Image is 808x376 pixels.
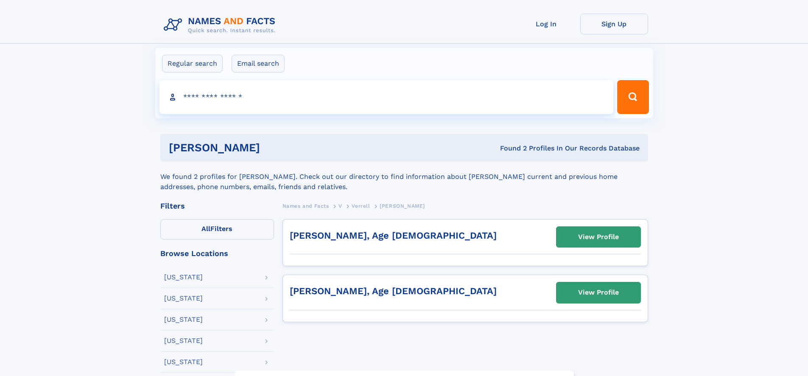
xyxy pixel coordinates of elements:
div: Found 2 Profiles In Our Records Database [380,144,640,153]
div: We found 2 profiles for [PERSON_NAME]. Check out our directory to find information about [PERSON_... [160,162,648,192]
div: Browse Locations [160,250,274,257]
h1: [PERSON_NAME] [169,142,380,153]
a: [PERSON_NAME], Age [DEMOGRAPHIC_DATA] [290,230,497,241]
a: Verrell [352,201,370,211]
a: View Profile [556,282,640,303]
div: [US_STATE] [164,337,203,344]
div: [US_STATE] [164,295,203,302]
span: All [201,225,210,233]
div: Filters [160,202,274,210]
input: search input [159,80,614,114]
label: Email search [232,55,285,72]
a: Log In [512,14,580,34]
span: Verrell [352,203,370,209]
a: Names and Facts [282,201,329,211]
div: [US_STATE] [164,274,203,281]
img: Logo Names and Facts [160,14,282,36]
div: [US_STATE] [164,359,203,365]
label: Filters [160,219,274,240]
label: Regular search [162,55,223,72]
a: View Profile [556,227,640,247]
span: [PERSON_NAME] [380,203,425,209]
div: View Profile [578,227,619,247]
a: V [338,201,342,211]
span: V [338,203,342,209]
div: View Profile [578,283,619,302]
div: [US_STATE] [164,316,203,323]
button: Search Button [617,80,649,114]
a: Sign Up [580,14,648,34]
a: [PERSON_NAME], Age [DEMOGRAPHIC_DATA] [290,286,497,296]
